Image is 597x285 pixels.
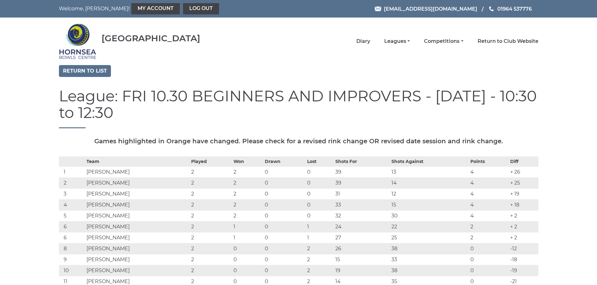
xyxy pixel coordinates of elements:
a: Diary [356,38,370,45]
td: 0 [263,188,306,199]
td: 39 [334,166,390,177]
td: 8 [59,243,85,254]
td: 3 [59,188,85,199]
th: Lost [306,156,334,166]
a: Competitions [424,38,463,45]
td: 30 [390,210,469,221]
td: [PERSON_NAME] [85,199,190,210]
td: [PERSON_NAME] [85,210,190,221]
td: 12 [390,188,469,199]
td: 0 [469,243,508,254]
td: 0 [232,243,263,254]
th: Points [469,156,508,166]
td: 2 [469,232,508,243]
span: 01964 537776 [497,6,532,12]
td: 0 [263,265,306,276]
td: + 26 [509,166,538,177]
td: 5 [59,210,85,221]
td: 0 [306,177,334,188]
td: 2 [232,177,263,188]
td: 2 [190,166,232,177]
td: 14 [390,177,469,188]
td: [PERSON_NAME] [85,265,190,276]
td: 2 [190,254,232,265]
img: Phone us [489,6,494,11]
td: 33 [334,199,390,210]
td: 0 [306,210,334,221]
td: 6 [59,221,85,232]
td: 0 [263,254,306,265]
td: [PERSON_NAME] [85,166,190,177]
td: 25 [390,232,469,243]
td: 4 [59,199,85,210]
td: 10 [59,265,85,276]
nav: Welcome, [PERSON_NAME]! [59,3,253,14]
h1: League: FRI 10.30 BEGINNERS AND IMPROVERS - [DATE] - 10:30 to 12:30 [59,88,538,128]
td: 2 [232,188,263,199]
td: + 2 [509,210,538,221]
td: 0 [306,166,334,177]
img: Email [375,7,381,11]
a: Return to list [59,65,111,77]
td: 31 [334,188,390,199]
td: 0 [306,199,334,210]
td: 0 [263,221,306,232]
th: Shots For [334,156,390,166]
td: + 18 [509,199,538,210]
td: 38 [390,265,469,276]
td: 0 [263,177,306,188]
td: 0 [263,166,306,177]
td: 9 [59,254,85,265]
span: [EMAIL_ADDRESS][DOMAIN_NAME] [384,6,477,12]
td: 26 [334,243,390,254]
td: 32 [334,210,390,221]
a: Return to Club Website [478,38,538,45]
td: 13 [390,166,469,177]
h5: Games highlighted in Orange have changed. Please check for a revised rink change OR revised date ... [59,138,538,145]
a: My Account [131,3,180,14]
td: -19 [509,265,538,276]
td: 2 [306,243,334,254]
td: [PERSON_NAME] [85,188,190,199]
td: 2 [232,166,263,177]
td: 2 [190,210,232,221]
th: Team [85,156,190,166]
div: [GEOGRAPHIC_DATA] [102,33,200,43]
td: -18 [509,254,538,265]
td: 0 [469,265,508,276]
td: 33 [390,254,469,265]
td: [PERSON_NAME] [85,221,190,232]
td: 4 [469,166,508,177]
td: 2 [232,199,263,210]
td: 2 [306,265,334,276]
td: 0 [263,232,306,243]
td: 0 [232,254,263,265]
td: 4 [469,210,508,221]
td: + 2 [509,221,538,232]
td: 0 [263,243,306,254]
td: 1 [306,221,334,232]
td: [PERSON_NAME] [85,177,190,188]
td: 2 [190,221,232,232]
td: 4 [469,177,508,188]
td: 19 [334,265,390,276]
td: 2 [469,221,508,232]
td: 0 [263,210,306,221]
td: [PERSON_NAME] [85,243,190,254]
td: [PERSON_NAME] [85,254,190,265]
th: Played [190,156,232,166]
td: 24 [334,221,390,232]
td: 0 [306,188,334,199]
td: 27 [334,232,390,243]
td: 0 [232,265,263,276]
a: Log out [183,3,219,14]
th: Shots Against [390,156,469,166]
td: + 2 [509,232,538,243]
td: 1 [306,232,334,243]
th: Won [232,156,263,166]
td: -12 [509,243,538,254]
td: 2 [190,243,232,254]
td: [PERSON_NAME] [85,232,190,243]
td: 38 [390,243,469,254]
td: 0 [263,199,306,210]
